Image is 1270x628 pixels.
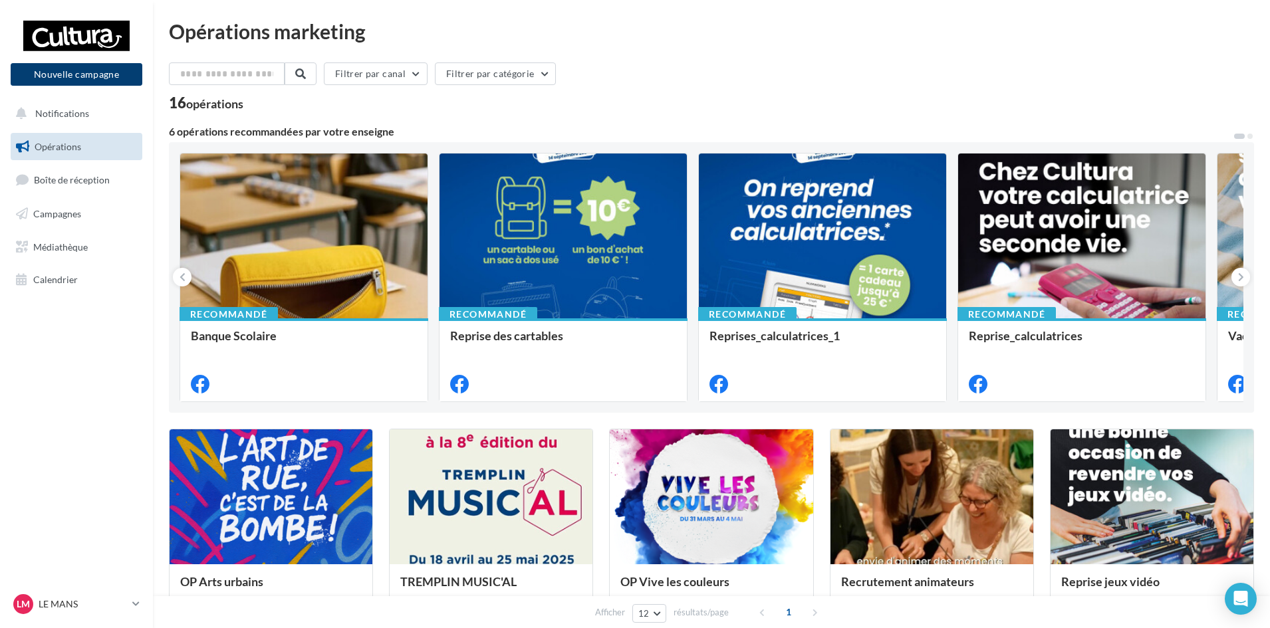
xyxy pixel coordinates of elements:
[8,200,145,228] a: Campagnes
[191,329,417,356] div: Banque Scolaire
[969,329,1195,356] div: Reprise_calculatrices
[11,63,142,86] button: Nouvelle campagne
[8,100,140,128] button: Notifications
[35,108,89,119] span: Notifications
[33,274,78,285] span: Calendrier
[620,575,802,601] div: OP Vive les couleurs
[169,21,1254,41] div: Opérations marketing
[435,62,556,85] button: Filtrer par catégorie
[400,575,582,601] div: TREMPLIN MUSIC'AL
[1061,575,1243,601] div: Reprise jeux vidéo
[439,307,537,322] div: Recommandé
[632,604,666,623] button: 12
[34,174,110,185] span: Boîte de réception
[17,597,30,611] span: LM
[8,165,145,194] a: Boîte de réception
[638,608,650,619] span: 12
[180,575,362,601] div: OP Arts urbains
[35,141,81,152] span: Opérations
[33,241,88,252] span: Médiathèque
[450,329,676,356] div: Reprise des cartables
[8,266,145,294] a: Calendrier
[709,329,936,356] div: Reprises_calculatrices_1
[674,606,729,619] span: résultats/page
[595,606,625,619] span: Afficher
[324,62,428,85] button: Filtrer par canal
[186,98,243,110] div: opérations
[33,208,81,219] span: Campagnes
[957,307,1056,322] div: Recommandé
[169,126,1233,137] div: 6 opérations recommandées par votre enseigne
[11,591,142,617] a: LM LE MANS
[8,133,145,161] a: Opérations
[698,307,797,322] div: Recommandé
[39,597,127,611] p: LE MANS
[180,307,278,322] div: Recommandé
[778,601,799,623] span: 1
[841,575,1023,601] div: Recrutement animateurs
[169,96,243,110] div: 16
[1225,583,1257,615] div: Open Intercom Messenger
[8,233,145,261] a: Médiathèque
